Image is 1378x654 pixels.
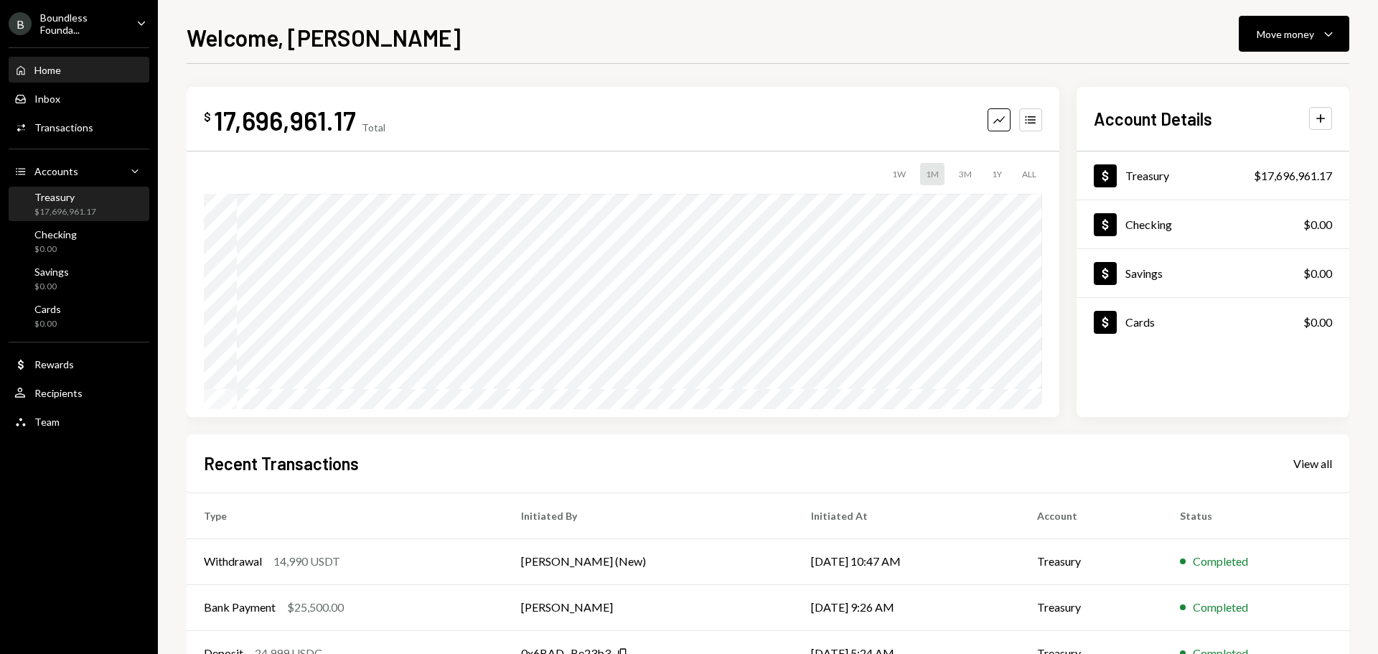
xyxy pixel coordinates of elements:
[9,408,149,434] a: Team
[34,243,77,256] div: $0.00
[187,23,461,52] h1: Welcome, [PERSON_NAME]
[794,538,1020,584] td: [DATE] 10:47 AM
[204,553,262,570] div: Withdrawal
[1193,599,1248,616] div: Completed
[1303,265,1332,282] div: $0.00
[214,104,356,136] div: 17,696,961.17
[34,358,74,370] div: Rewards
[920,163,945,185] div: 1M
[1254,167,1332,184] div: $17,696,961.17
[794,584,1020,630] td: [DATE] 9:26 AM
[9,299,149,333] a: Cards$0.00
[1077,200,1349,248] a: Checking$0.00
[34,266,69,278] div: Savings
[9,114,149,140] a: Transactions
[34,281,69,293] div: $0.00
[9,380,149,406] a: Recipients
[204,110,211,124] div: $
[273,553,340,570] div: 14,990 USDT
[1077,249,1349,297] a: Savings$0.00
[187,492,504,538] th: Type
[9,85,149,111] a: Inbox
[1094,107,1212,131] h2: Account Details
[34,206,96,218] div: $17,696,961.17
[1020,492,1162,538] th: Account
[9,187,149,221] a: Treasury$17,696,961.17
[34,303,61,315] div: Cards
[9,12,32,35] div: B
[986,163,1008,185] div: 1Y
[1125,266,1163,280] div: Savings
[362,121,385,134] div: Total
[504,492,794,538] th: Initiated By
[34,228,77,240] div: Checking
[204,599,276,616] div: Bank Payment
[504,538,794,584] td: [PERSON_NAME] (New)
[1193,553,1248,570] div: Completed
[953,163,978,185] div: 3M
[1293,455,1332,471] a: View all
[34,165,78,177] div: Accounts
[1257,27,1314,42] div: Move money
[794,492,1020,538] th: Initiated At
[34,93,60,105] div: Inbox
[34,416,60,428] div: Team
[204,452,359,475] h2: Recent Transactions
[1163,492,1349,538] th: Status
[34,318,61,330] div: $0.00
[1293,457,1332,471] div: View all
[1125,218,1172,231] div: Checking
[34,64,61,76] div: Home
[40,11,125,36] div: Boundless Founda...
[9,224,149,258] a: Checking$0.00
[287,599,344,616] div: $25,500.00
[1125,315,1155,329] div: Cards
[1016,163,1042,185] div: ALL
[9,57,149,83] a: Home
[1020,538,1162,584] td: Treasury
[1125,169,1169,182] div: Treasury
[9,158,149,184] a: Accounts
[34,121,93,134] div: Transactions
[9,351,149,377] a: Rewards
[504,584,794,630] td: [PERSON_NAME]
[34,191,96,203] div: Treasury
[886,163,911,185] div: 1W
[9,261,149,296] a: Savings$0.00
[1239,16,1349,52] button: Move money
[1077,298,1349,346] a: Cards$0.00
[1020,584,1162,630] td: Treasury
[1303,216,1332,233] div: $0.00
[34,387,83,399] div: Recipients
[1303,314,1332,331] div: $0.00
[1077,151,1349,200] a: Treasury$17,696,961.17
